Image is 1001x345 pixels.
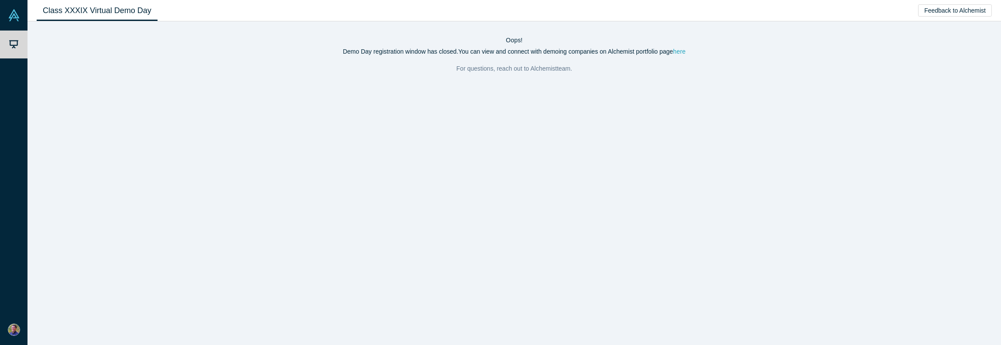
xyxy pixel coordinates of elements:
a: here [673,48,686,55]
button: Feedback to Alchemist [918,4,992,17]
img: Alchemist Vault Logo [8,9,20,21]
h4: Oops! [37,37,992,44]
p: Demo Day registration window has closed. You can view and connect with demoing companies on Alche... [37,47,992,56]
a: Class XXXIX Virtual Demo Day [37,0,158,21]
p: For questions, reach out to Alchemist team. [37,62,992,75]
img: Vik Ghai's Account [8,324,20,336]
